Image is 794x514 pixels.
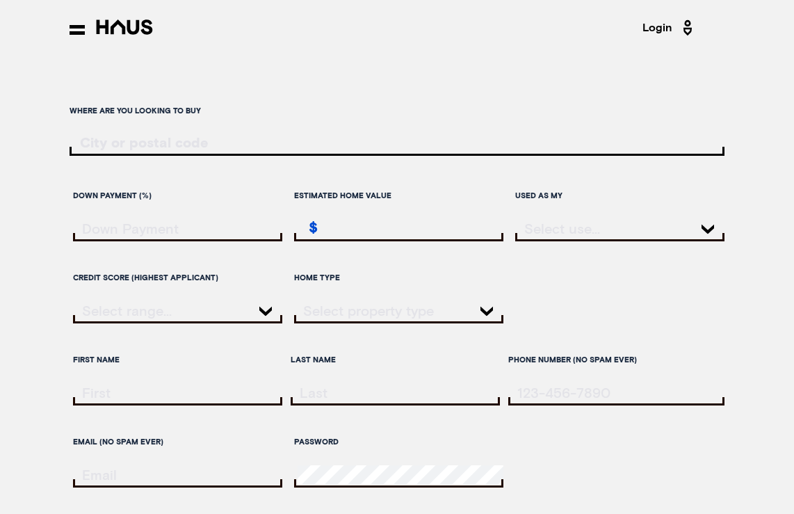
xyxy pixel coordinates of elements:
label: Password [294,430,503,454]
label: Down Payment (%) [73,184,282,208]
label: First Name [73,348,282,372]
input: estimatedHomeValue [298,222,503,236]
label: Home Type [294,266,503,290]
input: downPayment [76,222,282,236]
a: Login [642,17,697,39]
label: Email (no spam ever) [73,430,282,454]
label: Last Name [291,348,500,372]
label: Credit score (highest applicant) [73,266,282,290]
label: Used as my [515,184,724,208]
input: email [76,468,282,483]
input: firstName [76,386,282,401]
div: $ [298,217,318,241]
label: Where are you looking to buy [70,99,724,123]
label: Estimated home value [294,184,503,208]
input: tel [512,386,724,401]
label: Phone Number (no spam ever) [508,348,724,372]
input: lastName [294,386,500,401]
input: ratesLocationInput [70,136,724,151]
input: password [298,465,503,485]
